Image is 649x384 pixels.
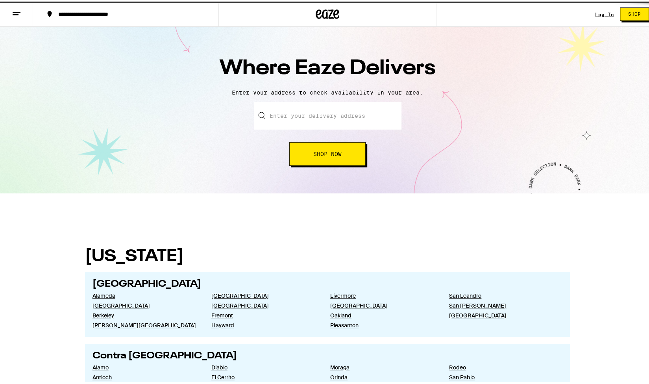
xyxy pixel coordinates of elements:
[254,100,401,128] input: Enter your delivery address
[211,362,318,369] a: Diablo
[330,301,436,308] a: [GEOGRAPHIC_DATA]
[92,310,199,317] a: Berkeley
[92,278,563,288] h2: [GEOGRAPHIC_DATA]
[330,372,436,379] a: Orinda
[289,141,366,164] button: Shop Now
[92,350,563,359] h2: Contra [GEOGRAPHIC_DATA]
[330,310,436,317] a: Oakland
[8,88,647,94] p: Enter your address to check availability in your area.
[92,301,199,308] a: [GEOGRAPHIC_DATA]
[85,247,570,263] h1: [US_STATE]
[190,53,465,82] h1: Where Eaze Delivers
[628,10,641,15] span: Shop
[449,291,555,298] a: San Leandro
[449,301,555,308] a: San [PERSON_NAME]
[595,10,614,15] a: Log In
[211,310,318,317] a: Fremont
[92,320,199,327] a: [PERSON_NAME][GEOGRAPHIC_DATA]
[449,362,555,369] a: Rodeo
[313,150,342,155] span: Shop Now
[5,6,57,12] span: Hi. Need any help?
[449,372,555,379] a: San Pablo
[92,291,199,298] a: Alameda
[211,301,318,308] a: [GEOGRAPHIC_DATA]
[211,372,318,379] a: El Cerrito
[449,310,555,317] a: [GEOGRAPHIC_DATA]
[92,372,199,379] a: Antioch
[330,320,436,327] a: Pleasanton
[330,291,436,298] a: Livermore
[211,291,318,298] a: [GEOGRAPHIC_DATA]
[330,362,436,369] a: Moraga
[211,320,318,327] a: Hayward
[620,6,649,19] button: Shop
[92,362,199,369] a: Alamo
